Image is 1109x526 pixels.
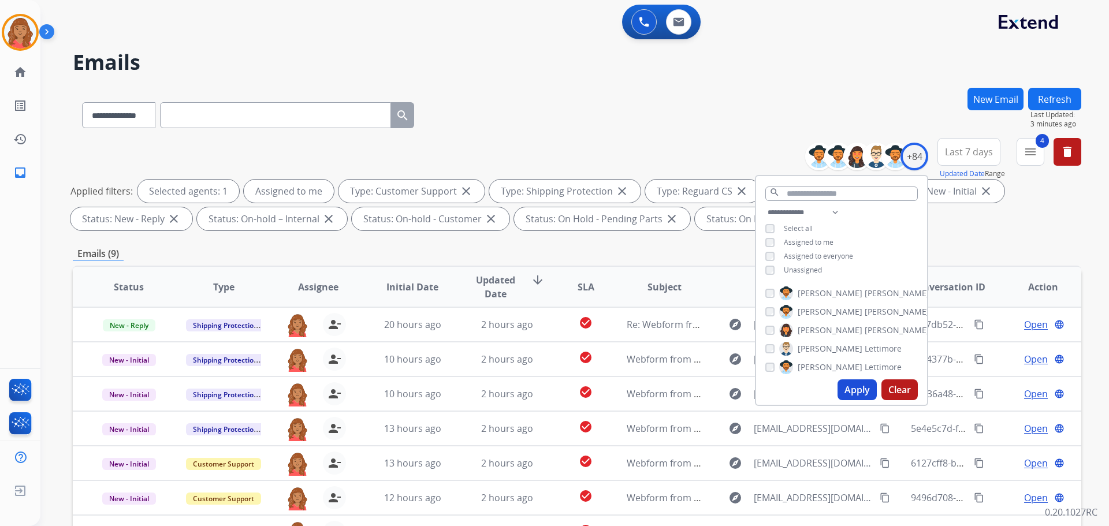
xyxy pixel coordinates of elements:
mat-icon: language [1054,493,1065,503]
span: [PERSON_NAME] [798,361,862,373]
button: Last 7 days [937,138,1000,166]
span: 12 hours ago [384,491,441,504]
mat-icon: content_copy [974,423,984,434]
span: Shipping Protection [186,389,265,401]
span: 2 hours ago [481,491,533,504]
span: Re: Webform from [EMAIL_ADDRESS][DOMAIN_NAME] on [DATE] [627,318,904,331]
span: [EMAIL_ADDRESS][DOMAIN_NAME] [754,456,873,470]
span: Assignee [298,280,338,294]
div: Status: On Hold - Pending Parts [514,207,690,230]
div: Type: Customer Support [338,180,485,203]
mat-icon: language [1054,423,1065,434]
div: Selected agents: 1 [137,180,239,203]
mat-icon: home [13,65,27,79]
span: Webform from [EMAIL_ADDRESS][DOMAIN_NAME] on [DATE] [627,457,888,469]
h2: Emails [73,51,1081,74]
button: New Email [967,88,1024,110]
span: [EMAIL_ADDRESS][DOMAIN_NAME] [754,318,873,331]
mat-icon: explore [728,387,742,401]
img: agent-avatar [286,486,309,510]
span: 6127cff8-b821-4ba8-991e-307b82d18feb [911,457,1085,469]
mat-icon: inbox [13,166,27,180]
mat-icon: content_copy [974,389,984,399]
mat-icon: person_remove [328,352,341,366]
span: Webform from [EMAIL_ADDRESS][DOMAIN_NAME] on [DATE] [627,387,888,400]
span: Lettimore [865,361,902,373]
mat-icon: check_circle [579,489,593,503]
img: agent-avatar [286,417,309,441]
mat-icon: close [484,212,498,226]
span: Initial Date [386,280,438,294]
button: Clear [881,379,918,400]
span: [EMAIL_ADDRESS][DOMAIN_NAME] [754,387,873,401]
span: [PERSON_NAME] [865,306,929,318]
span: Conversation ID [911,280,985,294]
img: agent-avatar [286,452,309,476]
mat-icon: close [735,184,749,198]
mat-icon: content_copy [880,458,890,468]
span: Shipping Protection [186,354,265,366]
span: [PERSON_NAME] [865,324,929,336]
div: +84 [900,143,928,170]
mat-icon: explore [728,456,742,470]
span: Webform from [EMAIL_ADDRESS][DOMAIN_NAME] on [DATE] [627,422,888,435]
mat-icon: check_circle [579,454,593,468]
span: 2 hours ago [481,353,533,365]
span: 20 hours ago [384,318,441,331]
span: [EMAIL_ADDRESS][DOMAIN_NAME] [754,421,873,435]
span: 2 hours ago [481,457,533,469]
span: Range [940,169,1005,178]
p: Applied filters: [70,184,133,198]
mat-icon: close [615,184,629,198]
p: Emails (9) [73,247,124,261]
span: New - Reply [103,319,155,331]
mat-icon: check_circle [579,316,593,330]
mat-icon: person_remove [328,456,341,470]
mat-icon: explore [728,421,742,435]
span: Last 7 days [945,150,993,154]
mat-icon: content_copy [974,458,984,468]
span: 2 hours ago [481,318,533,331]
span: 9496d708-10a5-406b-8873-c514ea9ad5a3 [911,491,1090,504]
span: Webform from [EMAIL_ADDRESS][DOMAIN_NAME] on [DATE] [627,353,888,365]
span: New - Initial [102,458,156,470]
div: Type: Shipping Protection [489,180,641,203]
div: Status: On-hold – Internal [197,207,347,230]
span: Updated Date [470,273,522,301]
span: New - Initial [102,493,156,505]
span: 4 [1036,134,1049,148]
mat-icon: person_remove [328,387,341,401]
button: Refresh [1028,88,1081,110]
span: Assigned to everyone [784,251,853,261]
span: 10 hours ago [384,353,441,365]
span: Open [1024,387,1048,401]
mat-icon: close [665,212,679,226]
span: Open [1024,352,1048,366]
mat-icon: content_copy [974,493,984,503]
span: Open [1024,421,1048,435]
mat-icon: check_circle [579,350,593,364]
span: Shipping Protection [186,423,265,435]
span: SLA [578,280,594,294]
span: New - Initial [102,423,156,435]
span: Unassigned [784,265,822,275]
span: [PERSON_NAME] [798,324,862,336]
img: agent-avatar [286,313,309,337]
mat-icon: language [1054,354,1065,364]
mat-icon: search [769,187,780,197]
span: Open [1024,456,1048,470]
mat-icon: check_circle [579,420,593,434]
span: Open [1024,318,1048,331]
span: Open [1024,491,1048,505]
span: Subject [647,280,682,294]
mat-icon: close [167,212,181,226]
mat-icon: close [979,184,993,198]
mat-icon: close [322,212,336,226]
span: [PERSON_NAME] [798,343,862,355]
mat-icon: person_remove [328,491,341,505]
th: Action [987,267,1081,307]
mat-icon: language [1054,389,1065,399]
mat-icon: arrow_downward [531,273,545,287]
button: Apply [838,379,877,400]
img: agent-avatar [286,382,309,406]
